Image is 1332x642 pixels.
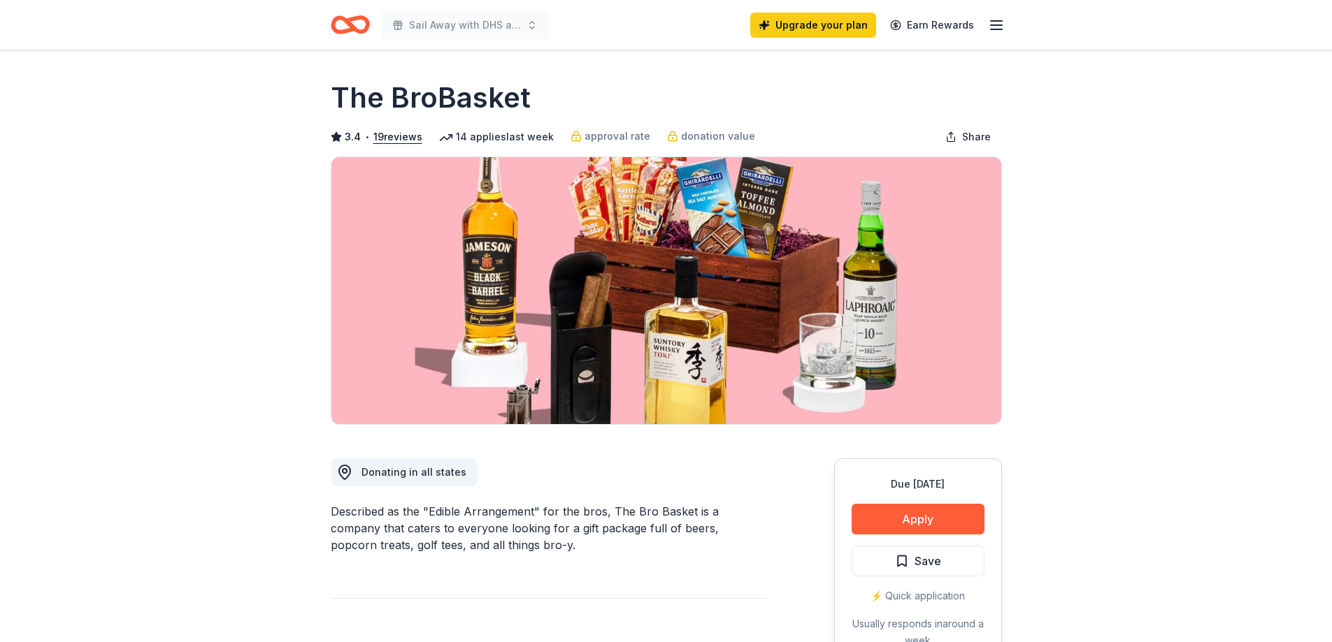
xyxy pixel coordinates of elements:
span: Sail Away with DHS and The Love Boat [409,17,521,34]
span: • [364,131,369,143]
button: Apply [852,504,984,534]
button: Save [852,546,984,576]
span: Donating in all states [361,466,466,478]
h1: The BroBasket [331,78,531,117]
span: Save [915,552,941,570]
div: Due [DATE] [852,476,984,493]
button: Share [934,123,1002,151]
a: Upgrade your plan [750,13,876,38]
a: Earn Rewards [882,13,982,38]
a: approval rate [571,128,650,145]
div: Described as the "Edible Arrangement" for the bros, The Bro Basket is a company that caters to ev... [331,503,767,553]
div: ⚡️ Quick application [852,588,984,604]
button: 19reviews [373,129,422,145]
img: Image for The BroBasket [331,157,1001,424]
span: Share [962,129,991,145]
a: Home [331,8,370,41]
button: Sail Away with DHS and The Love Boat [381,11,549,39]
span: donation value [681,128,755,145]
div: 14 applies last week [439,129,554,145]
a: donation value [667,128,755,145]
span: approval rate [585,128,650,145]
span: 3.4 [345,129,361,145]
